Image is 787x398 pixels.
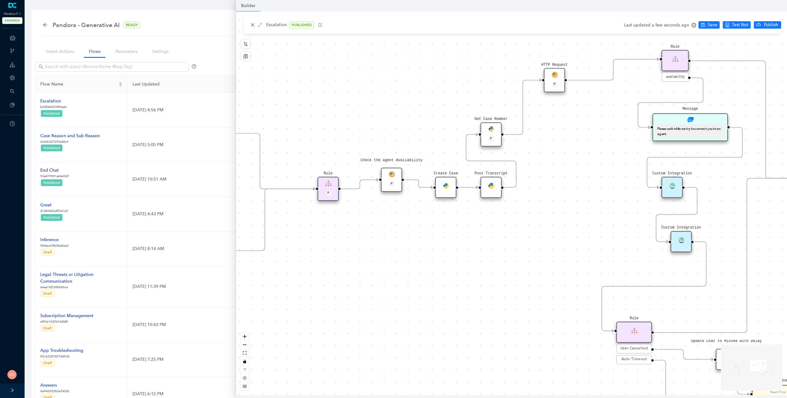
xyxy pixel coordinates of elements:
div: back [43,22,48,28]
p: 6e946552b2e545dc [40,389,69,394]
span: SANDBOX [2,17,22,24]
g: Edge from reactflownode_6bfcf874-3d54-4efe-898e-1b61c79df019 to reactflownode_62c64d04-8359-4c57-... [647,121,742,193]
td: [DATE] 10:43 PM [128,308,344,342]
div: Answers [40,382,69,389]
g: Edge from eba67650-b786-991f-355f-be77cc32e143 to reactflownode_19606869-268a-4da1-9fef-03688b4deab8 [341,174,379,195]
span: User Cancelled [620,346,647,352]
span: search [39,64,44,69]
p: 98daca78b3bd4ea2 [40,243,69,248]
span: Published [43,146,60,150]
span: table [243,384,247,388]
span: close [251,23,255,27]
span: save [701,23,705,27]
span: Published [43,215,60,220]
span: node-index [243,42,248,46]
g: Edge from reactflownode_3eb68698-bdce-4fea-8fe5-01d477388baf to 29cff72d-0b5c-5043-3dc6-5f1405448c60 [602,236,706,337]
img: Rule [325,180,331,186]
td: [DATE] 4:43 PM [128,197,344,232]
div: Custom IntegrationLookup [670,231,692,252]
button: saveSave [698,21,720,29]
div: P [488,136,494,142]
td: [DATE] 4:56 PM [128,93,344,128]
input: Search with query (@name:Name @tag:Tag) [45,63,180,70]
p: 05c62287007d4928 [40,354,83,359]
img: Message [687,117,693,123]
pre: Rule [324,171,333,177]
img: FlowModule [552,72,558,78]
div: Legal Threats or Litigation Communication [40,271,122,285]
g: Edge from 6ab78be6-68b1-6f6d-0978-a8aa2a44b2e4 to eba67650-b786-991f-355f-be77cc32e143 [215,183,315,257]
a: React Flow attribution [770,390,786,394]
span: setting [10,75,15,80]
span: Draft [43,326,52,330]
img: Code [443,182,449,189]
td: [DATE] 8:14 AM [128,232,344,266]
div: App Troubleshooting [40,347,83,354]
p: Escalation [266,22,287,29]
span: search [10,89,15,94]
span: Draft [43,250,52,254]
g: Edge from 4cda93ab-c35c-05f4-023b-b7e1b285c39d to d93e7881-5cd4-292f-e5cc-ac2fb09eecc7 [466,129,516,193]
pre: Post Transcript [474,171,508,177]
pre: Custom Integration [652,171,692,177]
span: Published [43,181,60,185]
button: cloud-uploadPublish [754,21,781,29]
div: Greet [40,202,68,209]
button: table [241,382,249,391]
span: Draft [43,361,52,365]
a: Parameters [110,46,142,57]
td: [DATE] 11:39 PM [128,266,344,308]
span: branches [10,48,15,53]
span: arrows-alt [258,23,262,27]
div: Last updated a few seconds ago [624,21,696,30]
p: 624dc207292a4bcf [40,139,100,144]
g: Edge from 29cff72d-0b5c-5043-3dc6-5f1405448c60 to d0bbe43c-40c1-38fb-fc1e-478dab705eba [654,343,714,365]
pre: Message [682,106,698,112]
div: Please wait while we try to connect you to an agent. [657,126,723,136]
span: Auto Timeout [621,356,647,362]
g: Edge from d93e7881-5cd4-292f-e5cc-ac2fb09eecc7 to reactflownode_9bd4c852-1615-4552-a3b1-028f51849229 [504,74,542,141]
span: READY [123,22,140,28]
span: Test Bot [732,22,748,28]
span: Draft [43,291,52,296]
pre: Update Chat to Missed with Delay [689,340,764,344]
div: Escalation [40,98,67,105]
span: Last Updated [132,81,334,88]
p: b20fda9453f94a4c [40,105,67,109]
img: Rule [672,56,678,62]
pre: Create Case [434,171,458,177]
pre: HTTP Request [541,62,568,68]
p: 6eaa10f230b046ca [40,285,122,290]
pre: Rule [630,316,639,321]
pre: Get Case Number [474,116,508,122]
pre: Rule [671,44,680,50]
button: zoom out [241,341,249,349]
pre: Custom Integration [661,225,701,231]
p: ef03e10204144bf0 [40,319,93,324]
span: question-circle [192,64,196,69]
div: P [552,82,558,88]
span: setting [243,376,247,380]
div: Inference [40,237,69,243]
div: Check the agent AvailabilityFlowModuleP [381,168,402,192]
button: robotTest Bot [723,21,751,29]
button: question [241,366,249,374]
p: d1483d62af5241a7 [40,209,68,213]
button: toggle interactivity [241,357,249,366]
td: [DATE] 10:51 AM [128,162,344,197]
div: RuleRuleavailability [662,50,689,83]
div: HTTP RequestFlowModuleP [544,68,565,92]
g: Edge from reactflownode_62c64d04-8359-4c57-9333-2ccd274ee671 to reactflownode_3eb68698-bdce-4fea-... [656,181,697,248]
span: robot [725,23,730,27]
span: cloud-upload [756,22,761,27]
img: 5c5f7907468957e522fad195b8a1453a [7,370,17,379]
g: Edge from reactflownode_9bd4c852-1615-4552-a3b1-028f51849229 to reactflownode_500ea1b3-2da3-4578-... [568,53,659,86]
span: Pandora - Generative AI [53,20,120,30]
div: Get Case NumberCodeP [481,122,502,147]
div: MessageMessagePlease wait while we try to connect you to an agent. [652,113,728,141]
div: End Chat [40,167,69,174]
g: Edge from reactflownode_19606869-268a-4da1-9fef-03688b4deab8 to 1facd82b-3b98-8e9d-7a52-dbd6843ebf5d [405,174,433,193]
span: arrow-left [43,22,48,27]
span: PUBLISHED [289,22,314,29]
img: Lookup [669,182,675,189]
